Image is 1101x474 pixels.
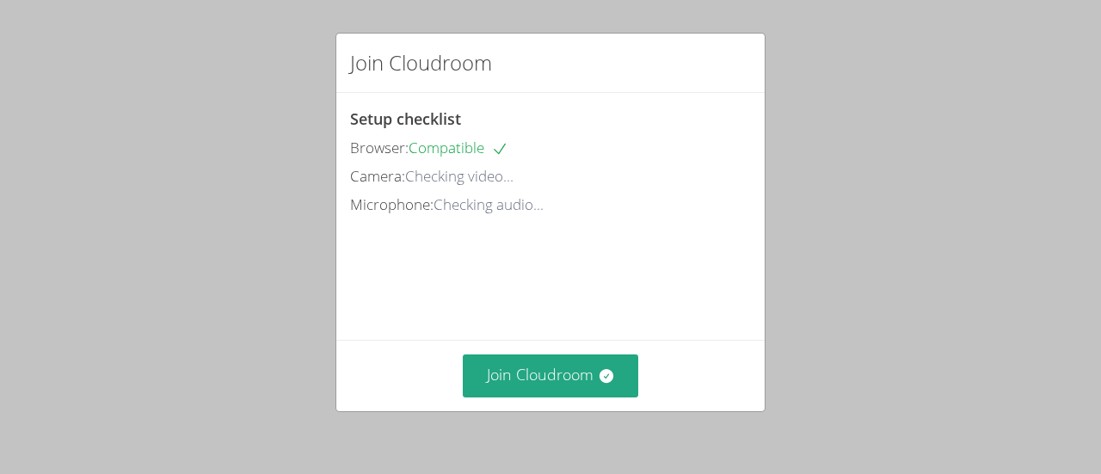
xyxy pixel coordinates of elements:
span: Checking audio... [434,194,544,214]
span: Checking video... [405,166,514,186]
span: Compatible [409,138,508,157]
button: Join Cloudroom [463,354,639,397]
span: Camera: [350,166,405,186]
span: Microphone: [350,194,434,214]
h2: Join Cloudroom [350,47,492,78]
span: Setup checklist [350,108,461,129]
span: Browser: [350,138,409,157]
